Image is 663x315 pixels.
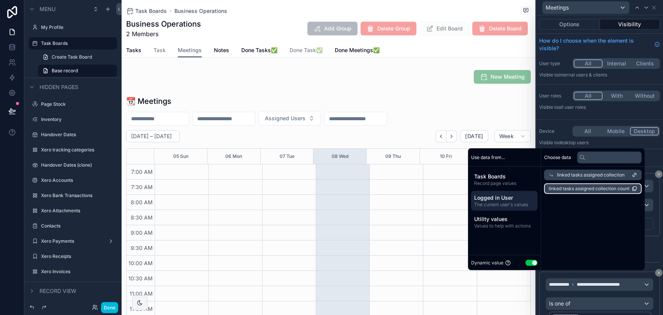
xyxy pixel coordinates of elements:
span: Record page values [474,180,535,186]
a: Task Boards [126,7,167,15]
label: Contacts [41,223,112,229]
label: Task Boards [41,40,112,46]
span: Meetings [546,4,569,11]
span: linked tasks assigned collection [557,172,625,178]
span: Task Boards [135,7,167,15]
span: All user roles [559,104,586,110]
label: Xero Attachments [41,208,112,214]
span: Utility values [474,215,535,223]
label: Xero Accounts [41,177,112,183]
span: Done Tasks✅ [241,46,277,54]
button: With [603,92,631,100]
span: 2 Members [126,29,201,38]
a: Meetings [178,43,202,58]
label: My Profile [41,24,112,30]
span: The current user's values [474,202,535,208]
span: How do I choose when the element is visible? [539,37,651,52]
label: User type [539,60,570,67]
span: desktop users [559,140,589,145]
a: Business Operations [174,7,227,15]
button: Visibility [600,19,660,30]
span: Tasks [126,46,141,54]
span: Values to help with actions [474,223,535,229]
button: Is one of [546,297,654,310]
button: All [574,59,603,68]
label: Inventory [41,116,112,123]
a: Task [153,43,166,59]
a: Done Task✅ [290,43,323,59]
label: User roles [539,93,570,99]
a: Notes [214,43,229,59]
span: Create Task Board [52,54,92,60]
span: Dynamic value [471,259,503,266]
p: Visible to [539,140,660,146]
span: Choose data [544,154,571,160]
span: Done Task✅ [290,46,323,54]
a: How do I choose when the element is visible? [539,37,660,52]
a: Create Task Board [38,51,117,63]
button: Done [101,302,118,313]
a: Tasks [126,43,141,59]
label: Xero tracking categories [41,147,112,153]
button: Clients [631,59,659,68]
span: Meetings [178,46,202,54]
span: Use data from... [471,154,505,160]
span: Task Boards [474,173,535,180]
span: Is one of [549,300,570,307]
span: Task [153,46,166,54]
button: Mobile [602,127,630,135]
div: scrollable content [468,167,541,235]
button: Options [539,19,600,30]
span: Record view [40,287,76,295]
label: Xero Receipts [41,253,112,259]
span: Notes [214,46,229,54]
p: Visible to [539,72,660,78]
span: Base record [52,68,78,74]
span: Hidden pages [40,83,78,91]
button: Desktop [630,127,659,135]
a: Done Meetings✅ [335,43,380,59]
span: Logged in User [474,194,535,202]
span: Menu [40,5,55,13]
label: Handover Dates (clone) [41,162,112,168]
button: Internal [603,59,631,68]
button: All [574,92,603,100]
button: Without [631,92,659,100]
label: Xero Payments [41,238,102,244]
p: Visible to [539,104,660,110]
label: Page Stock [41,101,112,107]
h1: Business Operations [126,19,201,29]
label: Device [539,128,570,134]
span: Internal users & clients [559,72,607,78]
label: Xero Invoices [41,269,112,275]
button: All [574,127,602,135]
label: Xero Bank Transactions [41,192,112,199]
label: Handover Dates [41,132,112,138]
a: Done Tasks✅ [241,43,277,59]
button: Meetings [542,1,630,14]
span: Done Meetings✅ [335,46,380,54]
a: Base record [38,65,117,77]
